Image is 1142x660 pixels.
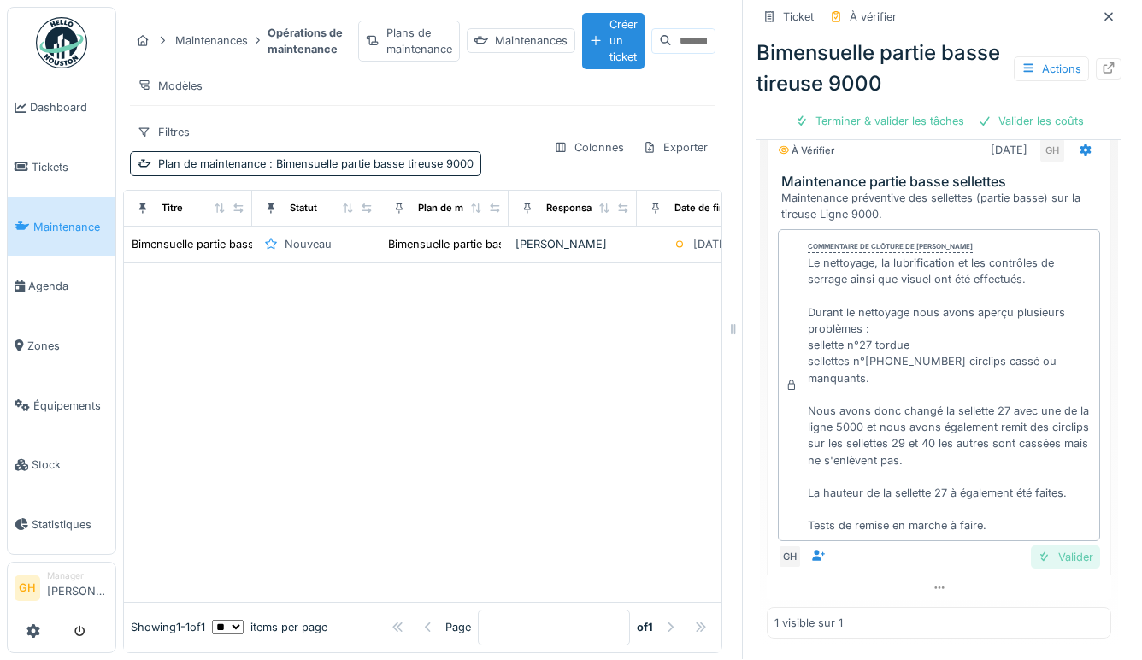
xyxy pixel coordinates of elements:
[546,135,632,160] div: Colonnes
[1014,56,1089,81] div: Actions
[15,569,109,610] a: GH Manager[PERSON_NAME]
[783,9,814,25] div: Ticket
[290,201,317,215] div: Statut
[8,78,115,138] a: Dashboard
[781,190,1104,222] div: Maintenance préventive des sellettes (partie basse) sur la tireuse Ligne 9000.
[971,109,1091,133] div: Valider les coûts
[158,156,474,172] div: Plan de maintenance
[131,619,205,635] div: Showing 1 - 1 of 1
[8,316,115,376] a: Zones
[781,174,1104,190] h3: Maintenance partie basse sellettes
[8,138,115,197] a: Tickets
[1040,138,1064,162] div: GH
[693,236,730,252] div: [DATE]
[991,142,1027,158] div: [DATE]
[33,398,109,414] span: Équipements
[132,236,329,252] div: Bimensuelle partie basse tireuse 9000
[788,109,971,133] div: Terminer & valider les tâches
[261,25,351,57] strong: Opérations de maintenance
[266,157,474,170] span: : Bimensuelle partie basse tireuse 9000
[582,13,645,69] div: Créer un ticket
[467,28,575,53] div: Maintenances
[32,457,109,473] span: Stock
[1031,545,1100,569] div: Valider
[808,241,973,253] div: Commentaire de clôture de [PERSON_NAME]
[674,201,761,215] div: Date de fin prévue
[808,255,1092,533] div: Le nettoyage, la lubrification et les contrôles de serrage ainsi que visuel ont été effectués. Du...
[546,201,606,215] div: Responsable
[635,135,715,160] div: Exporter
[8,495,115,555] a: Statistiques
[850,9,897,25] div: À vérifier
[32,516,109,533] span: Statistiques
[8,256,115,316] a: Agenda
[130,74,210,98] div: Modèles
[28,278,109,294] span: Agenda
[8,197,115,256] a: Maintenance
[27,338,109,354] span: Zones
[358,21,460,62] div: Plans de maintenance
[47,569,109,582] div: Manager
[445,619,471,635] div: Page
[130,120,197,144] div: Filtres
[8,375,115,435] a: Équipements
[15,575,40,601] li: GH
[774,615,843,631] div: 1 visible sur 1
[778,545,802,569] div: GH
[756,38,1121,99] div: Bimensuelle partie basse tireuse 9000
[388,236,586,252] div: Bimensuelle partie basse tireuse 9000
[47,569,109,606] li: [PERSON_NAME]
[8,435,115,495] a: Stock
[32,159,109,175] span: Tickets
[175,32,248,49] div: Maintenances
[33,219,109,235] span: Maintenance
[162,201,183,215] div: Titre
[515,236,630,252] div: [PERSON_NAME]
[418,201,515,215] div: Plan de maintenance
[637,619,653,635] strong: of 1
[30,99,109,115] span: Dashboard
[778,144,834,158] div: À vérifier
[36,17,87,68] img: Badge_color-CXgf-gQk.svg
[285,236,332,252] div: Nouveau
[212,619,327,635] div: items per page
